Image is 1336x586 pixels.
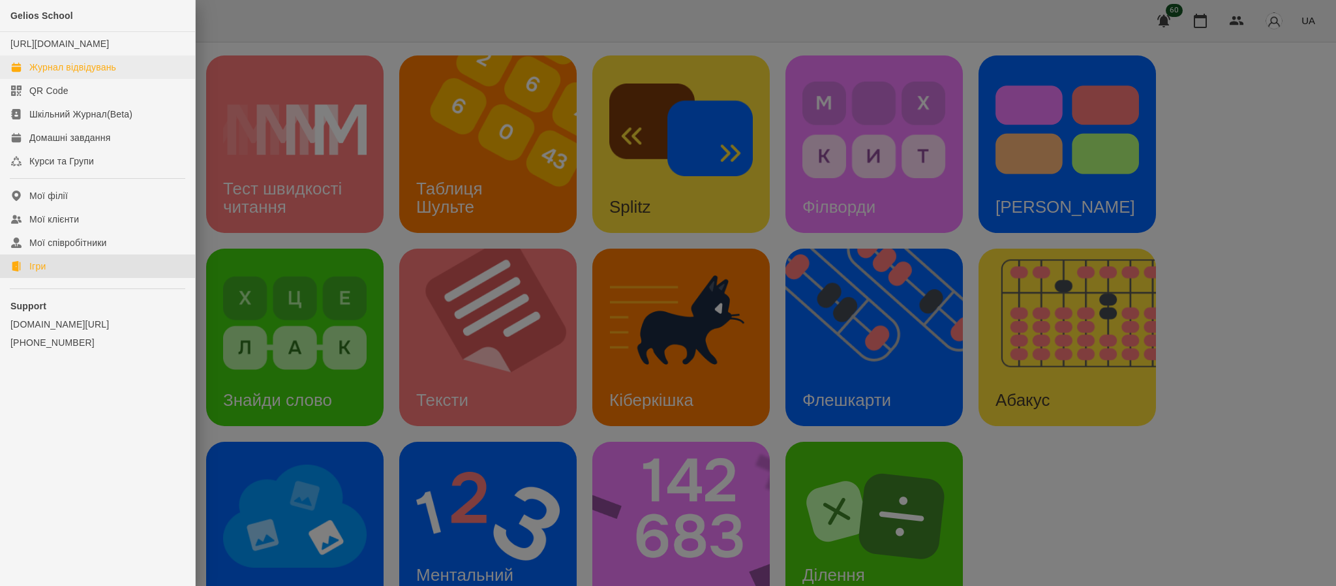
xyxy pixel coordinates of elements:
[10,10,73,21] span: Gelios School
[10,336,185,349] a: [PHONE_NUMBER]
[29,61,116,74] div: Журнал відвідувань
[29,155,94,168] div: Курси та Групи
[29,236,107,249] div: Мої співробітники
[10,39,109,49] a: [URL][DOMAIN_NAME]
[10,318,185,331] a: [DOMAIN_NAME][URL]
[29,260,46,273] div: Ігри
[29,108,132,121] div: Шкільний Журнал(Beta)
[29,131,110,144] div: Домашні завдання
[10,300,185,313] p: Support
[29,189,68,202] div: Мої філії
[29,84,68,97] div: QR Code
[29,213,79,226] div: Мої клієнти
